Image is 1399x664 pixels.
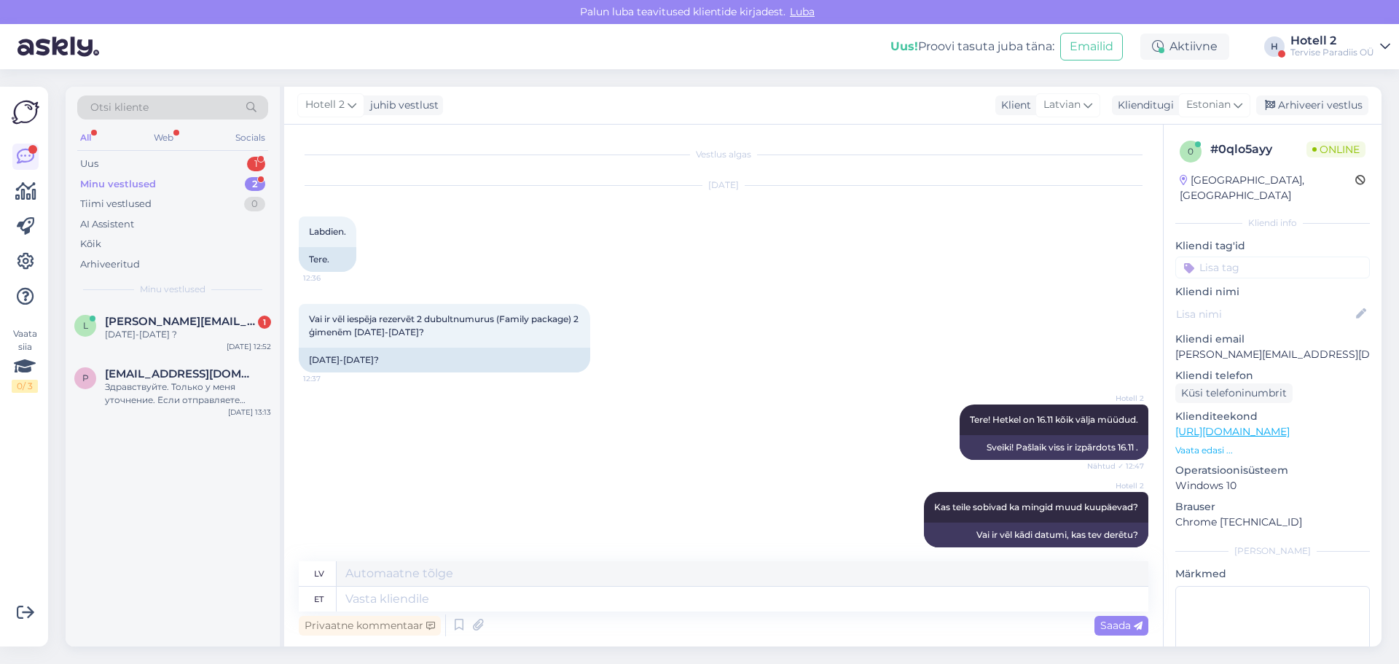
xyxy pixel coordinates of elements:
[227,341,271,352] div: [DATE] 12:52
[83,320,88,331] span: l
[258,316,271,329] div: 1
[890,38,1054,55] div: Proovi tasuta juba täna:
[1176,306,1353,322] input: Lisa nimi
[1087,461,1144,472] span: Nähtud ✓ 12:47
[80,157,98,171] div: Uus
[1112,98,1174,113] div: Klienditugi
[1175,216,1370,230] div: Kliendi info
[1290,35,1374,47] div: Hotell 2
[1188,146,1194,157] span: 0
[299,148,1148,161] div: Vestlus algas
[1306,141,1365,157] span: Online
[1175,409,1370,424] p: Klienditeekond
[1089,480,1144,491] span: Hotell 2
[890,39,918,53] b: Uus!
[303,373,358,384] span: 12:37
[1175,347,1370,362] p: [PERSON_NAME][EMAIL_ADDRESS][DOMAIN_NAME]
[1100,619,1143,632] span: Saada
[1175,515,1370,530] p: Chrome [TECHNICAL_ID]
[1175,284,1370,300] p: Kliendi nimi
[1256,95,1368,115] div: Arhiveeri vestlus
[80,257,140,272] div: Arhiveeritud
[924,523,1148,547] div: Vai ir vēl kādi datumi, kas tev derētu?
[1290,47,1374,58] div: Tervise Paradiis OÜ
[245,177,265,192] div: 2
[970,414,1138,425] span: Tere! Hetkel on 16.11 kõik välja müüdud.
[1290,35,1390,58] a: Hotell 2Tervise Paradiis OÜ
[140,283,205,296] span: Minu vestlused
[1175,383,1293,403] div: Küsi telefoninumbrit
[1264,36,1285,57] div: H
[995,98,1031,113] div: Klient
[1210,141,1306,158] div: # 0qlo5ayy
[1175,238,1370,254] p: Kliendi tag'id
[12,98,39,126] img: Askly Logo
[151,128,176,147] div: Web
[314,587,324,612] div: et
[309,313,581,337] span: Vai ir vēl iespēja rezervēt 2 dubultnumurus (Family package) 2 ģimenēm [DATE]-[DATE]?
[1043,97,1081,113] span: Latvian
[105,315,256,328] span: lauris@zoomroom.lv
[785,5,819,18] span: Luba
[1180,173,1355,203] div: [GEOGRAPHIC_DATA], [GEOGRAPHIC_DATA]
[105,328,271,341] div: [DATE]-[DATE] ?
[1175,444,1370,457] p: Vaata edasi ...
[960,435,1148,460] div: Sveiki! Pašlaik viss ir izpārdots 16.11 .
[1060,33,1123,60] button: Emailid
[80,217,134,232] div: AI Assistent
[1175,257,1370,278] input: Lisa tag
[1175,544,1370,558] div: [PERSON_NAME]
[314,561,324,586] div: lv
[1175,425,1290,438] a: [URL][DOMAIN_NAME]
[82,372,89,383] span: p
[299,348,590,372] div: [DATE]-[DATE]?
[299,616,441,636] div: Privaatne kommentaar
[305,97,345,113] span: Hotell 2
[105,367,256,380] span: plejada@list.ru
[12,327,38,393] div: Vaata siia
[1175,368,1370,383] p: Kliendi telefon
[1175,463,1370,478] p: Operatsioonisüsteem
[80,237,101,251] div: Kõik
[12,380,38,393] div: 0 / 3
[934,501,1138,512] span: Kas teile sobivad ka mingid muud kuupäevad?
[299,247,356,272] div: Tere.
[364,98,439,113] div: juhib vestlust
[77,128,94,147] div: All
[1140,34,1229,60] div: Aktiivne
[247,157,265,171] div: 1
[1175,478,1370,493] p: Windows 10
[80,197,152,211] div: Tiimi vestlused
[299,179,1148,192] div: [DATE]
[228,407,271,418] div: [DATE] 13:13
[1089,393,1144,404] span: Hotell 2
[1175,499,1370,515] p: Brauser
[105,380,271,407] div: Здравствуйте. Только у меня уточнение. Если отправляете Омнивой, то по адресу: Linnamäe Maxima XX...
[232,128,268,147] div: Socials
[1186,97,1231,113] span: Estonian
[90,100,149,115] span: Otsi kliente
[80,177,156,192] div: Minu vestlused
[303,273,358,284] span: 12:36
[1175,566,1370,582] p: Märkmed
[244,197,265,211] div: 0
[1175,332,1370,347] p: Kliendi email
[309,226,346,237] span: Labdien.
